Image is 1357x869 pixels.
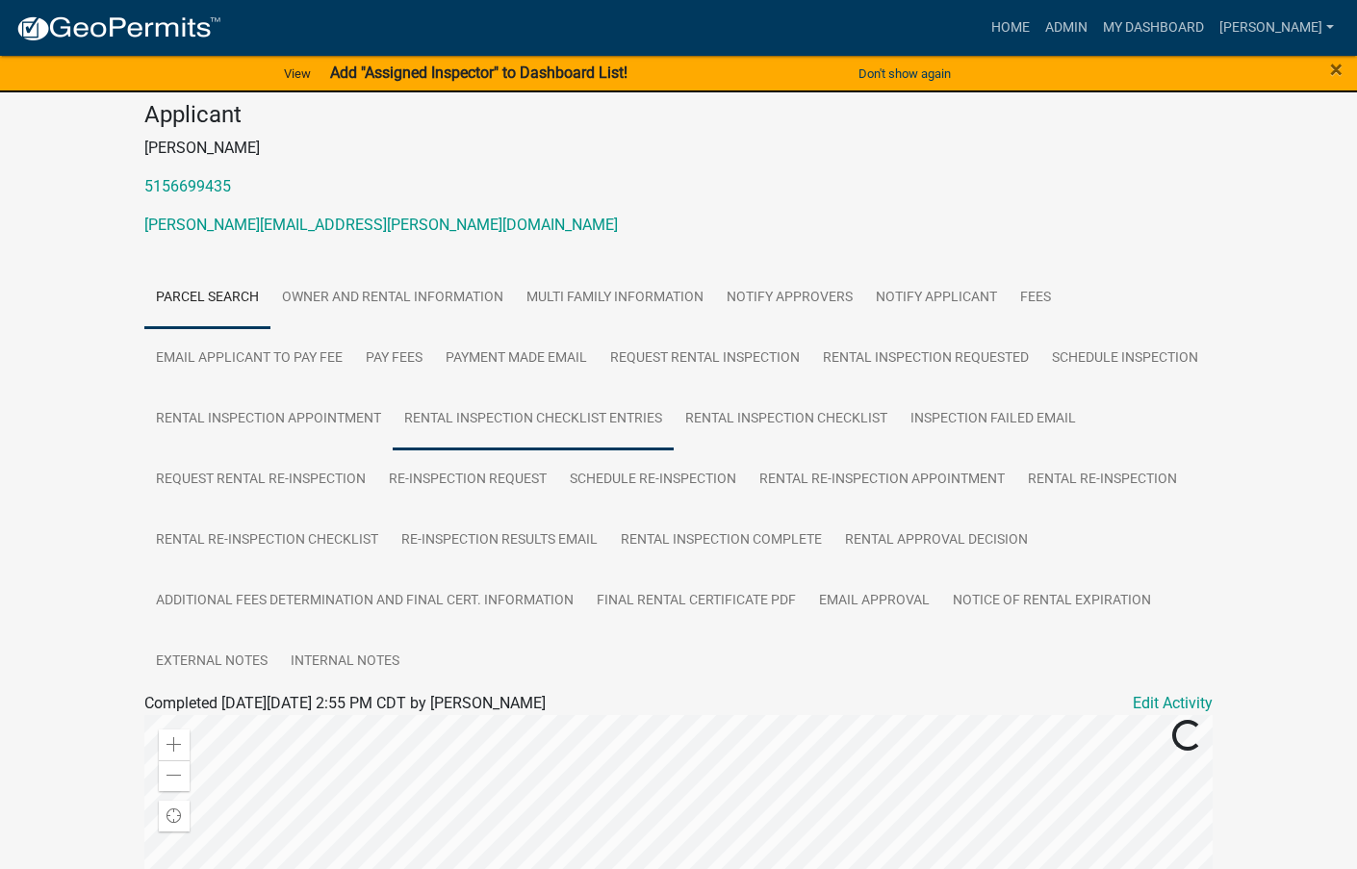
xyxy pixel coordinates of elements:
[144,389,393,450] a: Rental Inspection Appointment
[144,137,1213,160] p: [PERSON_NAME]
[864,268,1009,329] a: Notify Applicant
[807,571,941,632] a: Email Approval
[279,631,411,693] a: Internal Notes
[354,328,434,390] a: Pay Fees
[515,268,715,329] a: Multi Family Information
[1037,10,1095,46] a: Admin
[144,328,354,390] a: Email Applicant to Pay Fee
[811,328,1040,390] a: Rental Inspection Requested
[1095,10,1212,46] a: My Dashboard
[377,449,558,511] a: Re-Inspection Request
[159,729,190,760] div: Zoom in
[1330,56,1343,83] span: ×
[144,101,1213,129] h4: Applicant
[899,389,1088,450] a: Inspection Failed Email
[1330,58,1343,81] button: Close
[585,571,807,632] a: Final Rental Certificate PDF
[144,449,377,511] a: Request Rental Re-Inspection
[941,571,1163,632] a: Notice of Rental Expiration
[1212,10,1342,46] a: [PERSON_NAME]
[674,389,899,450] a: Rental Inspection Checklist
[609,510,833,572] a: Rental Inspection Complete
[330,64,627,82] strong: Add "Assigned Inspector" to Dashboard List!
[144,177,231,195] a: 5156699435
[984,10,1037,46] a: Home
[144,694,546,712] span: Completed [DATE][DATE] 2:55 PM CDT by [PERSON_NAME]
[748,449,1016,511] a: Rental Re-Inspection Appointment
[144,268,270,329] a: Parcel search
[393,389,674,450] a: Rental Inspection Checklist Entries
[434,328,599,390] a: Payment Made Email
[1133,692,1213,715] a: Edit Activity
[144,216,618,234] a: [PERSON_NAME][EMAIL_ADDRESS][PERSON_NAME][DOMAIN_NAME]
[159,760,190,791] div: Zoom out
[270,268,515,329] a: Owner and Rental Information
[144,571,585,632] a: Additional Fees Determination and Final Cert. Information
[144,510,390,572] a: Rental Re-Inspection Checklist
[159,801,190,831] div: Find my location
[1016,449,1189,511] a: Rental Re-Inspection
[276,58,319,89] a: View
[833,510,1039,572] a: Rental Approval Decision
[558,449,748,511] a: Schedule Re-Inspection
[1009,268,1063,329] a: Fees
[715,268,864,329] a: Notify Approvers
[144,631,279,693] a: External Notes
[1040,328,1210,390] a: Schedule Inspection
[599,328,811,390] a: Request Rental Inspection
[851,58,959,89] button: Don't show again
[390,510,609,572] a: Re-Inspection Results Email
